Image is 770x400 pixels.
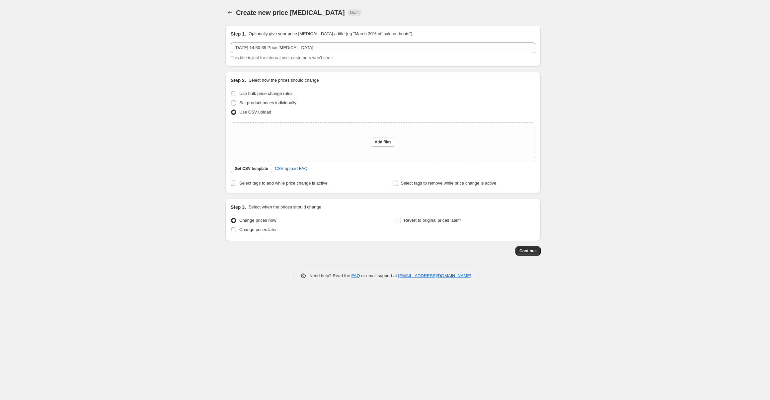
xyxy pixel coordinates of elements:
a: CSV upload FAQ [271,163,312,174]
span: CSV upload FAQ [275,165,308,172]
span: Select tags to add while price change is active [239,181,328,186]
span: Draft [350,10,359,15]
span: Change prices now [239,218,276,223]
span: Select tags to remove while price change is active [401,181,497,186]
span: Need help? Read the [309,273,351,278]
button: Price change jobs [225,8,235,17]
p: Optionally give your price [MEDICAL_DATA] a title (eg "March 30% off sale on boots") [249,31,412,37]
button: Continue [515,246,541,256]
h2: Step 2. [231,77,246,84]
span: Set product prices individually [239,100,296,105]
a: FAQ [351,273,360,278]
span: Add files [375,139,392,145]
a: [EMAIL_ADDRESS][DOMAIN_NAME] [398,273,471,278]
span: Continue [519,248,537,254]
span: Use bulk price change rules [239,91,292,96]
span: Create new price [MEDICAL_DATA] [236,9,345,16]
span: Revert to original prices later? [404,218,461,223]
span: Change prices later [239,227,277,232]
span: This title is just for internal use, customers won't see it [231,55,334,60]
span: or email support at [360,273,398,278]
input: 30% off holiday sale [231,42,535,53]
span: Use CSV upload [239,110,271,115]
p: Select when the prices should change [249,204,321,210]
p: Select how the prices should change [249,77,319,84]
span: Get CSV template [235,166,268,171]
button: Get CSV template [231,164,272,173]
button: Add files [371,137,396,147]
h2: Step 3. [231,204,246,210]
h2: Step 1. [231,31,246,37]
